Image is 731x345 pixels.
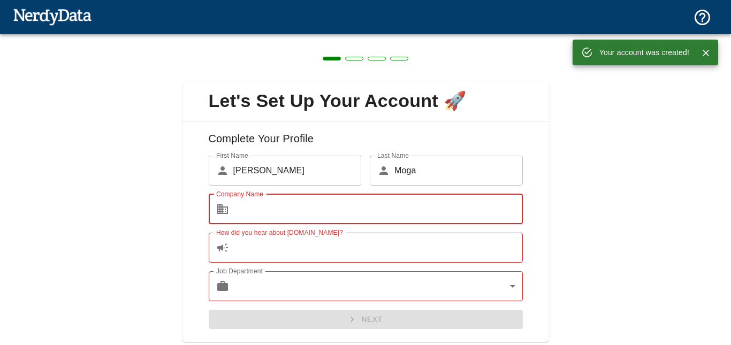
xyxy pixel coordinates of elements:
[599,43,689,62] div: Your account was created!
[698,45,714,61] button: Close
[687,2,718,33] button: Support and Documentation
[216,151,248,160] label: First Name
[13,6,92,27] img: NerdyData.com
[192,90,540,112] span: Let's Set Up Your Account 🚀
[216,189,263,198] label: Company Name
[377,151,409,160] label: Last Name
[192,130,540,156] h6: Complete Your Profile
[216,228,343,237] label: How did you hear about [DOMAIN_NAME]?
[216,266,263,275] label: Job Department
